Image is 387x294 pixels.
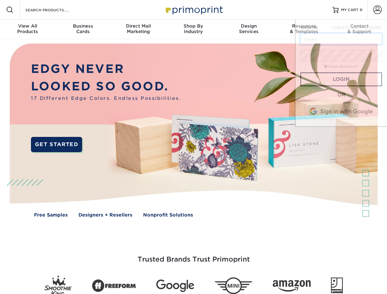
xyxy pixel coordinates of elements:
div: OR [300,91,382,99]
span: MY CART [341,7,359,13]
p: EDGY NEVER [31,60,181,78]
a: Nonprofit Solutions [143,212,193,219]
h3: Trusted Brands Trust Primoprint [14,241,373,271]
a: Free Samples [34,212,68,219]
span: Direct Mail [111,23,166,29]
img: Goodwill [331,277,343,294]
input: SEARCH PRODUCTS..... [25,6,85,13]
span: 0 [360,8,362,12]
div: Marketing [111,23,166,34]
span: Shop By [166,23,221,29]
div: Services [221,23,276,34]
iframe: Google Customer Reviews [2,275,52,292]
a: BusinessCards [55,20,110,39]
input: Email [300,33,382,45]
span: CREATE AN ACCOUNT [332,25,382,30]
a: DesignServices [221,20,276,39]
span: Resources [276,23,332,29]
div: Cards [55,23,110,34]
img: Primoprint [163,3,224,16]
a: Designers + Resellers [78,212,132,219]
span: Business [55,23,110,29]
a: Direct MailMarketing [111,20,166,39]
div: & Templates [276,23,332,34]
a: Shop ByIndustry [166,20,221,39]
span: 17 Different Edge Colors. Endless Possibilities. [31,95,181,102]
img: Amazon [273,280,311,292]
a: Login [300,72,382,86]
a: Resources& Templates [276,20,332,39]
span: Design [221,23,276,29]
span: SIGN IN [300,25,317,30]
div: Industry [166,23,221,34]
p: LOOKED SO GOOD. [31,78,181,95]
a: GET STARTED [31,137,82,152]
a: forgot password? [324,65,358,69]
img: Google [156,280,194,292]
